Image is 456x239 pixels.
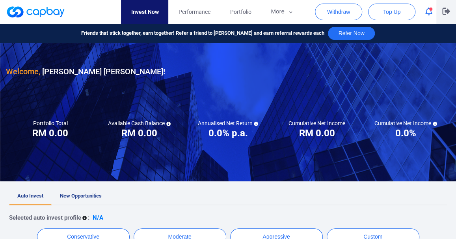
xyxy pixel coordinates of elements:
[395,127,416,139] h3: 0.0%
[108,120,171,127] h5: Available Cash Balance
[368,4,415,20] button: Top Up
[93,213,103,222] p: N/A
[6,65,165,78] h3: [PERSON_NAME] [PERSON_NAME] !
[88,213,89,222] p: :
[374,120,437,127] h5: Cumulative Net Income
[328,27,374,40] button: Refer Now
[383,8,400,16] span: Top Up
[299,127,335,139] h3: RM 0.00
[121,127,157,139] h3: RM 0.00
[17,193,43,199] span: Auto Invest
[288,120,345,127] h5: Cumulative Net Income
[81,29,324,38] span: Friends that stick together, earn together! Refer a friend to [PERSON_NAME] and earn referral rew...
[178,8,210,16] span: Performance
[197,120,258,127] h5: Annualised Net Return
[33,120,68,127] h5: Portfolio Total
[315,4,362,20] button: Withdraw
[6,67,40,76] span: Welcome,
[32,127,68,139] h3: RM 0.00
[208,127,248,139] h3: 0.0% p.a.
[9,213,81,222] p: Selected auto invest profile
[230,8,251,16] span: Portfolio
[60,193,102,199] span: New Opportunities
